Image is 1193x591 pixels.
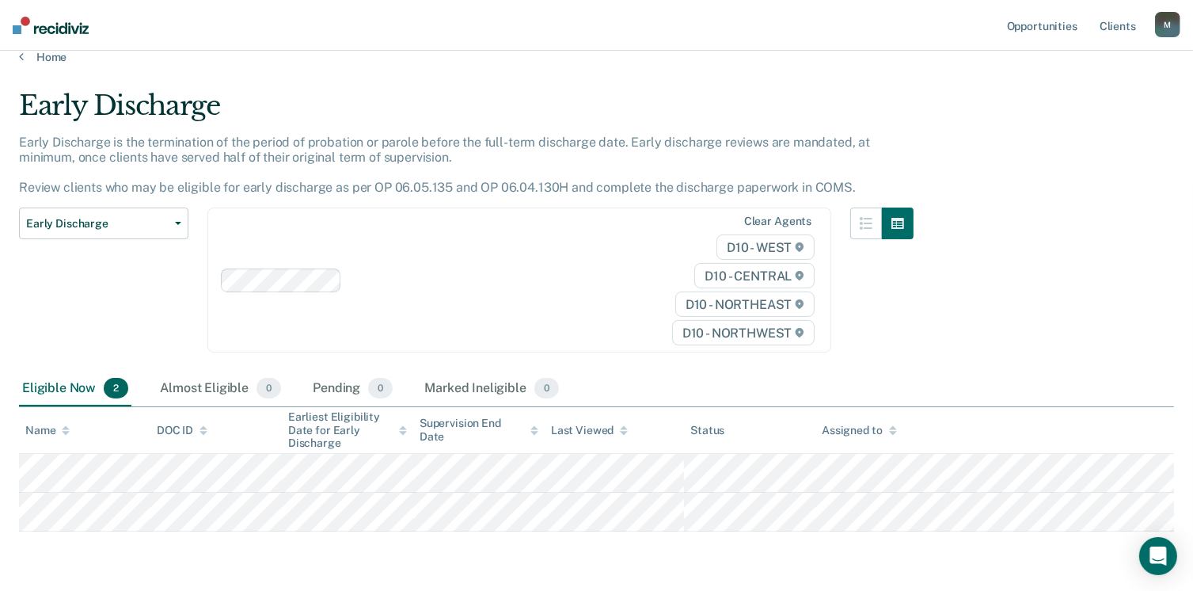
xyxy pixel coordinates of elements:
[26,217,169,231] span: Early Discharge
[19,372,131,406] div: Eligible Now2
[744,215,811,228] div: Clear agents
[1155,12,1180,37] button: M
[19,208,188,239] button: Early Discharge
[157,372,284,406] div: Almost Eligible0
[104,378,128,398] span: 2
[19,50,1174,64] a: Home
[19,135,870,196] p: Early Discharge is the termination of the period of probation or parole before the full-term disc...
[157,424,207,437] div: DOC ID
[675,292,815,317] span: D10 - NORTHEAST
[822,424,896,437] div: Assigned to
[551,424,628,437] div: Last Viewed
[694,263,815,288] span: D10 - CENTRAL
[1139,537,1177,575] div: Open Intercom Messenger
[672,320,815,345] span: D10 - NORTHWEST
[256,378,281,398] span: 0
[716,234,815,260] span: D10 - WEST
[310,372,396,406] div: Pending0
[19,90,914,135] div: Early Discharge
[25,424,70,437] div: Name
[420,417,538,444] div: Supervision End Date
[421,372,562,406] div: Marked Ineligible0
[13,17,89,34] img: Recidiviz
[534,378,559,398] span: 0
[368,378,393,398] span: 0
[288,410,407,450] div: Earliest Eligibility Date for Early Discharge
[690,424,724,437] div: Status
